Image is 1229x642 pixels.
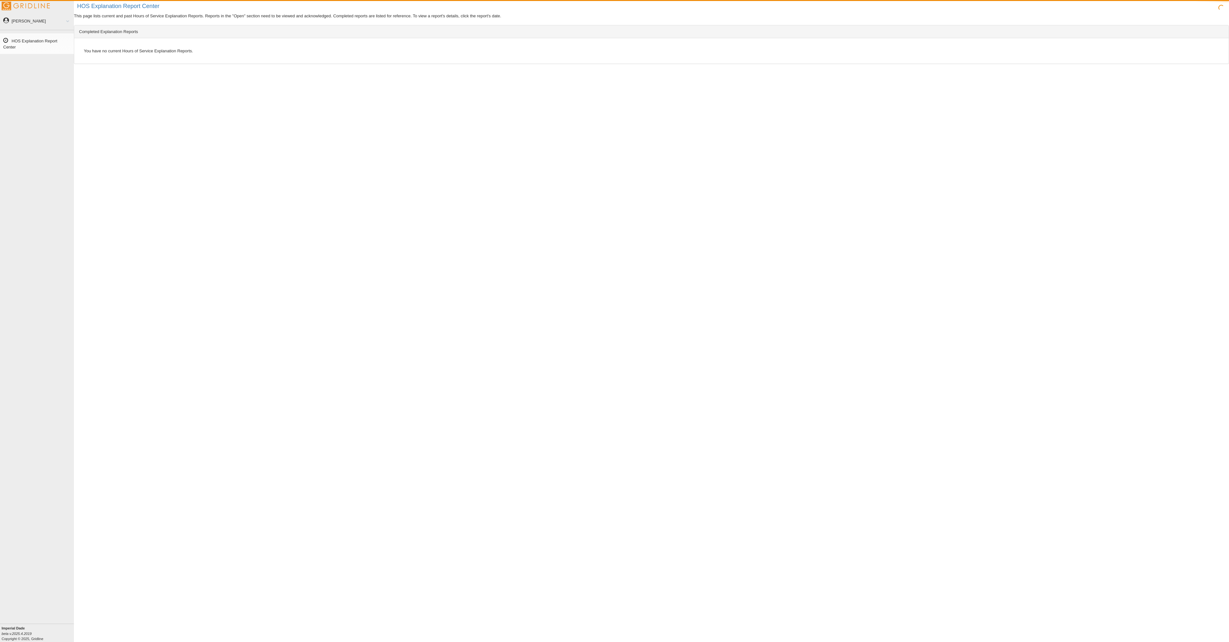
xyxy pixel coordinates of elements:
b: Imperial Dade [2,626,25,630]
div: Completed Explanation Reports [74,25,1229,38]
h2: HOS Explanation Report Center [77,3,1229,10]
div: You have no current Hours of Service Explanation Reports. [79,43,1224,59]
div: Copyright © 2025, Gridline [2,626,74,641]
img: Gridline [2,2,50,10]
i: beta v.2025.4.2019 [2,632,31,636]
